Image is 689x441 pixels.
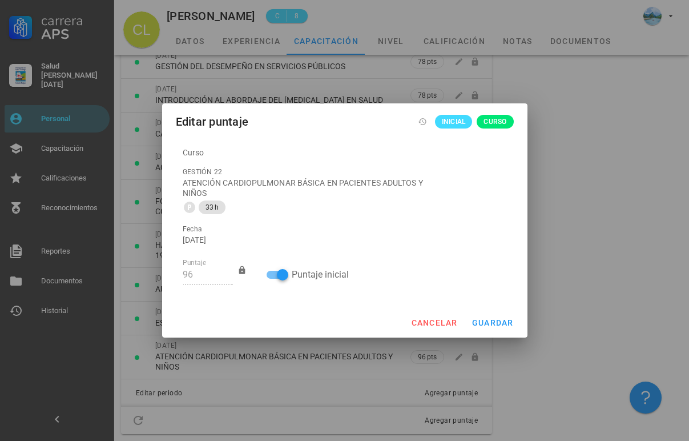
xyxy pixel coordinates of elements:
div: [DATE] [183,235,207,245]
div: Curso [183,139,424,166]
span: Curso [483,115,506,129]
div: Fecha [183,223,424,235]
span: guardar [472,318,514,327]
button: guardar [467,312,518,333]
label: Puntaje inicial [292,269,423,280]
div: ATENCIÓN CARDIOPULMONAR BÁSICA EN PACIENTES ADULTOS Y NIÑOS [183,178,424,198]
button: cancelar [406,312,462,333]
span: GESTIÓN 22 [183,168,223,176]
label: Puntaje [183,259,206,267]
span: inicial [442,115,466,129]
span: cancelar [410,318,457,327]
div: Editar puntaje [176,113,249,131]
span: 33 h [206,201,219,214]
